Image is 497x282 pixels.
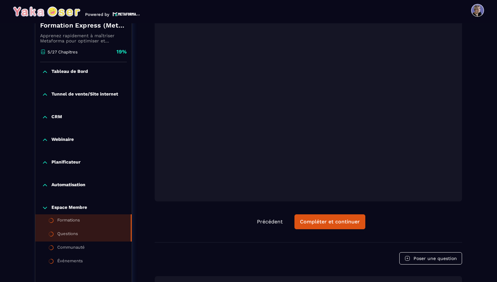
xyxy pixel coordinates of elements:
button: Poser une question [399,252,462,265]
p: Powered by [85,12,109,17]
img: logo [113,11,140,17]
p: Webinaire [51,137,74,143]
div: Communauté [57,245,85,252]
p: 19% [116,48,127,55]
p: Planificateur [51,159,81,166]
div: Questions [57,231,78,238]
p: Tunnel de vente/Site internet [51,91,118,98]
div: Formations [57,218,80,225]
p: Espace Membre [51,205,87,211]
p: 5/27 Chapitres [48,50,78,54]
div: Compléter et continuer [300,219,360,225]
div: Événements [57,258,83,265]
p: CRM [51,114,62,120]
p: Apprenez rapidement à maîtriser Metaforma pour optimiser et automatiser votre business. 🚀 [40,33,127,43]
button: Compléter et continuer [294,214,365,229]
p: Tableau de Bord [51,69,88,75]
p: Automatisation [51,182,85,188]
img: logo-branding [13,6,80,17]
h4: Formation Express (Metaforma) [40,21,127,30]
button: Précédent [252,215,288,229]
